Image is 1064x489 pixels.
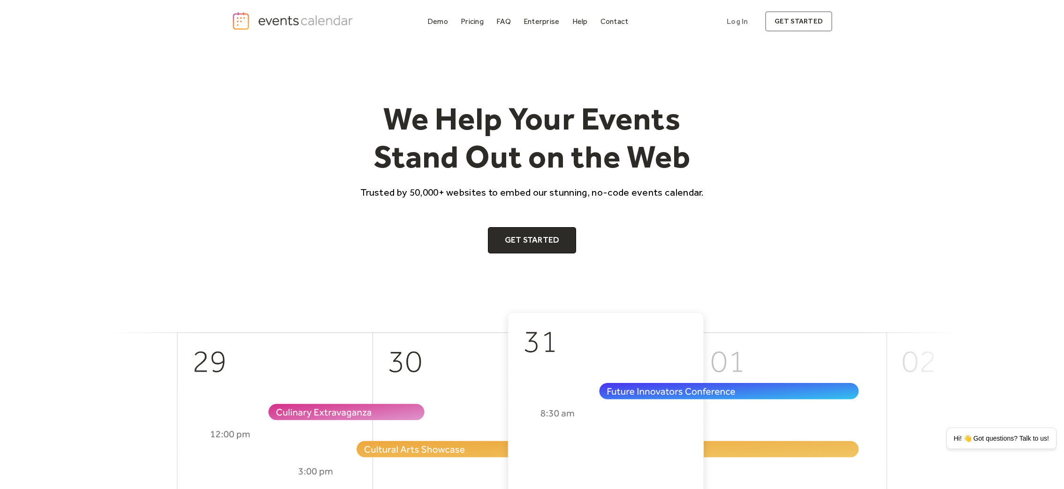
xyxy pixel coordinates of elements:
[493,15,515,28] a: FAQ
[717,11,757,31] a: Log In
[424,15,452,28] a: Demo
[765,11,832,31] a: get started
[457,15,487,28] a: Pricing
[352,99,712,176] h1: We Help Your Events Stand Out on the Web
[572,19,588,24] div: Help
[496,19,511,24] div: FAQ
[427,19,448,24] div: Demo
[569,15,592,28] a: Help
[520,15,563,28] a: Enterprise
[597,15,632,28] a: Contact
[488,227,577,253] a: Get Started
[352,185,712,199] p: Trusted by 50,000+ websites to embed our stunning, no-code events calendar.
[600,19,629,24] div: Contact
[461,19,484,24] div: Pricing
[524,19,559,24] div: Enterprise
[232,11,356,31] a: home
